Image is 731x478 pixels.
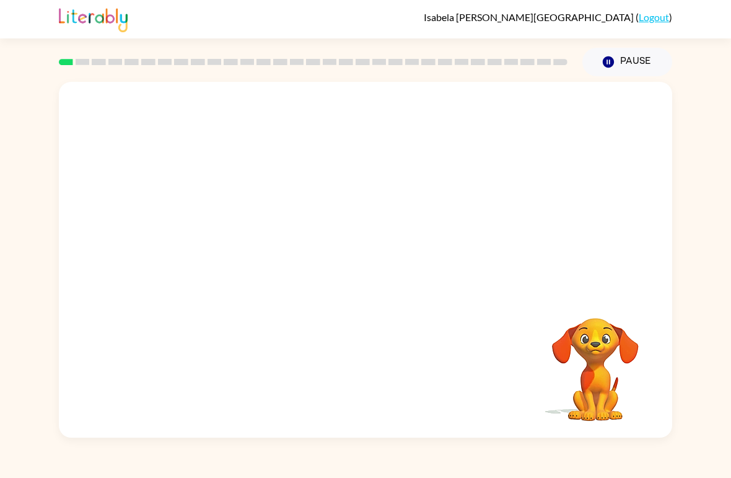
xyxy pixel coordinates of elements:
[424,11,636,23] span: Isabela [PERSON_NAME][GEOGRAPHIC_DATA]
[533,299,657,423] video: Your browser must support playing .mp4 files to use Literably. Please try using another browser.
[582,48,672,76] button: Pause
[59,5,128,32] img: Literably
[639,11,669,23] a: Logout
[424,11,672,23] div: ( )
